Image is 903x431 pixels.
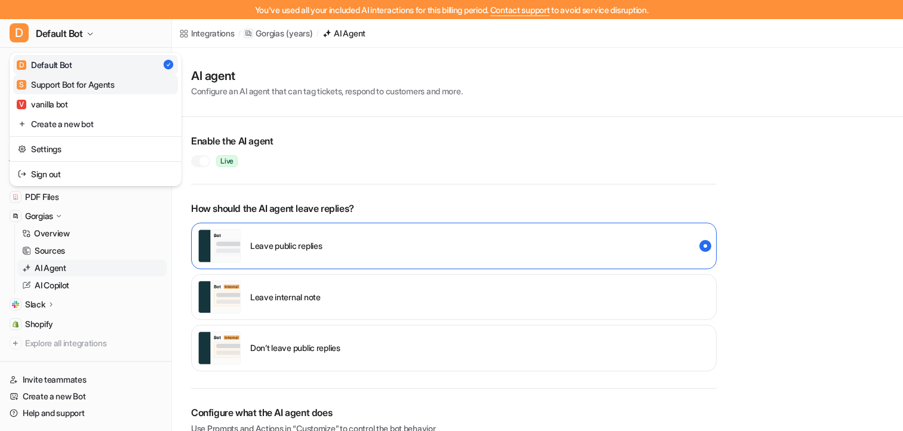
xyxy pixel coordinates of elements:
[10,53,182,186] div: DDefault Bot
[17,80,26,90] span: S
[13,139,178,159] a: Settings
[18,143,26,155] img: reset
[18,168,26,180] img: reset
[17,100,26,109] span: V
[17,60,26,70] span: D
[17,59,72,71] div: Default Bot
[36,25,83,42] span: Default Bot
[13,164,178,184] a: Sign out
[10,23,29,42] span: D
[13,114,178,134] a: Create a new bot
[17,78,115,91] div: Support Bot for Agents
[17,98,68,110] div: vanilla bot
[18,118,26,130] img: reset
